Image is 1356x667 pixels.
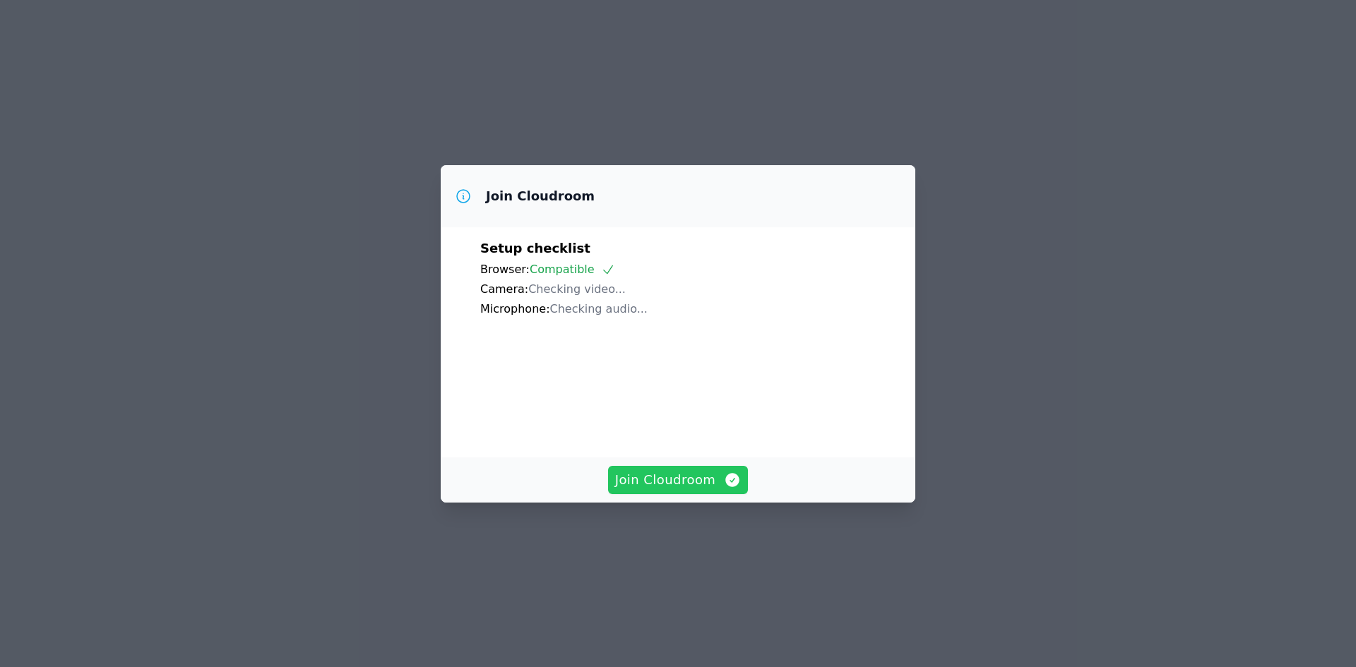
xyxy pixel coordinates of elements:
[480,302,550,316] span: Microphone:
[530,263,615,276] span: Compatible
[480,241,590,256] span: Setup checklist
[486,188,595,205] h3: Join Cloudroom
[615,470,742,490] span: Join Cloudroom
[480,282,528,296] span: Camera:
[608,466,749,494] button: Join Cloudroom
[550,302,648,316] span: Checking audio...
[480,263,530,276] span: Browser:
[528,282,626,296] span: Checking video...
